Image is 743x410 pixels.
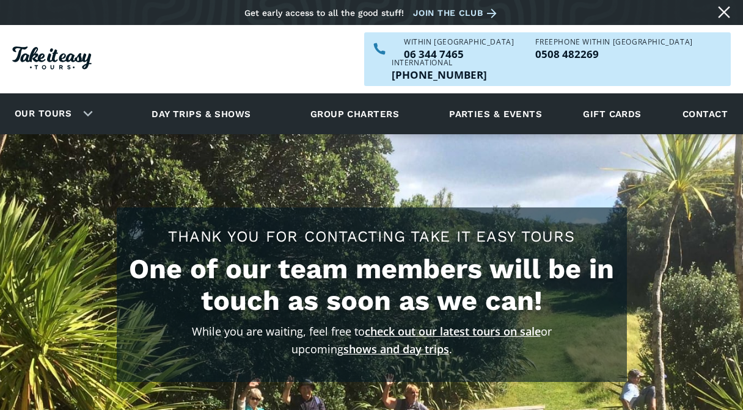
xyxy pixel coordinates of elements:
a: Gift cards [577,97,648,131]
div: WITHIN [GEOGRAPHIC_DATA] [404,38,514,46]
div: International [392,59,487,67]
a: Join the club [413,5,501,21]
div: Get early access to all the good stuff! [244,8,404,18]
a: shows and day trips [343,342,449,356]
a: Group charters [295,97,414,131]
a: check out our latest tours on sale [365,324,541,339]
img: Take it easy Tours logo [12,46,92,70]
h2: One of our team members will be in touch as soon as we can! [129,253,615,317]
p: [PHONE_NUMBER] [392,70,487,80]
a: Day trips & shows [136,97,266,131]
a: Parties & events [443,97,548,131]
a: Close message [714,2,734,22]
a: Our tours [5,99,81,128]
p: 06 344 7465 [404,49,514,59]
p: While you are waiting, feel free to or upcoming . [173,323,570,358]
a: Call us freephone within NZ on 0508482269 [535,49,692,59]
a: Call us within NZ on 063447465 [404,49,514,59]
p: 0508 482269 [535,49,692,59]
h1: Thank you for contacting Take It Easy Tours [129,226,615,247]
a: Contact [676,97,734,131]
a: Call us outside of NZ on +6463447465 [392,70,487,80]
div: Freephone WITHIN [GEOGRAPHIC_DATA] [535,38,692,46]
a: Homepage [12,40,92,79]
